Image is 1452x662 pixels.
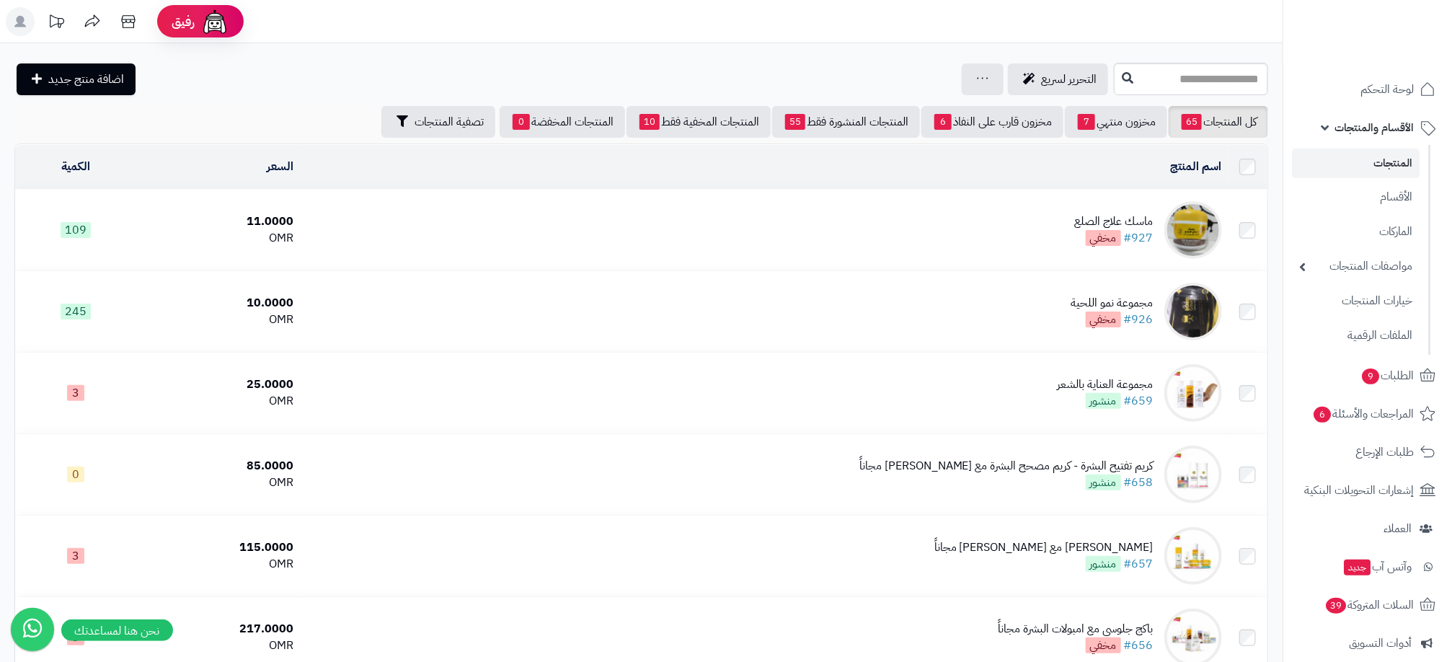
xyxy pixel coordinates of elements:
div: مجموعة العناية بالشعر [1058,376,1154,393]
img: ai-face.png [200,7,229,36]
span: تصفية المنتجات [415,113,484,131]
div: OMR [143,393,294,410]
span: وآتس آب [1342,557,1412,577]
span: أدوات التسويق [1349,633,1412,653]
div: OMR [143,556,294,573]
span: منشور [1086,475,1121,490]
span: 109 [61,222,91,238]
a: الملفات الرقمية [1292,320,1420,351]
a: #927 [1124,229,1154,247]
span: الأقسام والمنتجات [1334,118,1414,138]
span: لوحة التحكم [1360,79,1414,100]
span: التحرير لسريع [1041,71,1097,88]
div: 85.0000 [143,458,294,475]
span: 3 [67,385,84,401]
span: مخفي [1086,312,1121,327]
span: إشعارات التحويلات البنكية [1304,480,1414,500]
span: منشور [1086,556,1121,572]
span: المراجعات والأسئلة [1312,404,1414,424]
a: وآتس آبجديد [1292,550,1443,584]
a: اضافة منتج جديد [17,63,136,95]
a: #657 [1124,555,1154,573]
span: 6 [934,114,952,130]
span: 9 [1362,368,1379,384]
a: الأقسام [1292,182,1420,213]
img: logo-2.png [1354,40,1438,71]
span: رفيق [172,13,195,30]
a: التحرير لسريع [1008,63,1108,95]
a: العملاء [1292,511,1443,546]
span: 55 [785,114,805,130]
div: 25.0000 [143,376,294,393]
div: باكج جلوسي مع امبولات البشرة مجاناً [999,621,1154,637]
button: تصفية المنتجات [381,106,495,138]
a: خيارات المنتجات [1292,286,1420,317]
div: [PERSON_NAME] مع [PERSON_NAME] مجاناً [934,539,1154,556]
span: 6 [1314,407,1331,423]
a: إشعارات التحويلات البنكية [1292,473,1443,508]
a: المنتجات المنشورة فقط55 [772,106,920,138]
div: OMR [143,312,294,328]
a: #656 [1124,637,1154,654]
a: المنتجات [1292,149,1420,178]
img: باكج شايني مع كريم نضارة مجاناً [1164,527,1222,585]
a: طلبات الإرجاع [1292,435,1443,469]
span: منشور [1086,393,1121,409]
div: OMR [143,475,294,491]
div: 217.0000 [143,621,294,637]
div: OMR [143,637,294,654]
span: 39 [1326,598,1346,614]
span: 245 [61,304,91,319]
img: كريم تفتيح البشرة - كريم مصحح البشرة مع ريتنول مجاناً [1164,446,1222,503]
a: أدوات التسويق [1292,626,1443,661]
span: جديد [1344,560,1371,575]
span: اضافة منتج جديد [48,71,124,88]
span: العملاء [1384,518,1412,539]
img: مجموعة العناية بالشعر [1164,364,1222,422]
a: تحديثات المنصة [38,7,74,40]
div: مجموعة نمو اللحية [1071,295,1154,312]
a: مخزون قارب على النفاذ6 [921,106,1063,138]
a: لوحة التحكم [1292,72,1443,107]
span: السلات المتروكة [1324,595,1414,615]
div: 11.0000 [143,213,294,230]
span: 65 [1182,114,1202,130]
a: السلات المتروكة39 [1292,588,1443,622]
a: #658 [1124,474,1154,491]
span: 3 [67,630,84,645]
div: كريم تفتيح البشرة - كريم مصحح البشرة مع [PERSON_NAME] مجاناً [859,458,1154,475]
img: ماسك علاج الصلع [1164,201,1222,259]
div: 115.0000 [143,539,294,556]
a: كل المنتجات65 [1169,106,1268,138]
a: مواصفات المنتجات [1292,251,1420,282]
a: المنتجات المخفضة0 [500,106,625,138]
a: #659 [1124,392,1154,410]
a: السعر [267,158,293,175]
span: الطلبات [1360,366,1414,386]
a: #926 [1124,311,1154,328]
span: 10 [639,114,660,130]
a: الماركات [1292,216,1420,247]
div: 10.0000 [143,295,294,312]
a: المراجعات والأسئلة6 [1292,397,1443,431]
span: 3 [67,548,84,564]
a: الطلبات9 [1292,358,1443,393]
div: OMR [143,230,294,247]
a: الكمية [61,158,90,175]
a: مخزون منتهي7 [1065,106,1167,138]
img: مجموعة نمو اللحية [1164,283,1222,340]
span: 0 [67,467,84,482]
a: اسم المنتج [1171,158,1222,175]
a: المنتجات المخفية فقط10 [627,106,771,138]
span: مخفي [1086,230,1121,246]
div: ماسك علاج الصلع [1075,213,1154,230]
span: طلبات الإرجاع [1355,442,1414,462]
span: 7 [1078,114,1095,130]
span: 0 [513,114,530,130]
span: مخفي [1086,637,1121,653]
